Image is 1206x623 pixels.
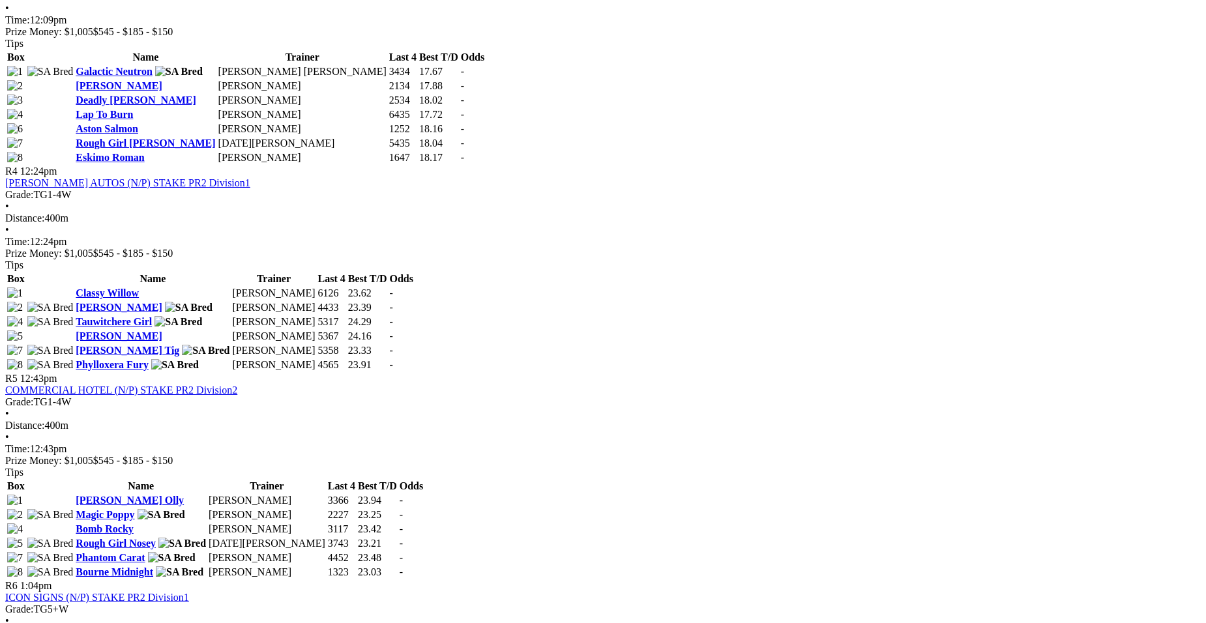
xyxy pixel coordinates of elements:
[7,345,23,356] img: 7
[7,509,23,521] img: 2
[138,509,185,521] img: SA Bred
[5,212,44,224] span: Distance:
[231,315,316,328] td: [PERSON_NAME]
[76,566,153,577] a: Bourne Midnight
[347,358,388,371] td: 23.91
[75,272,230,285] th: Name
[400,509,403,520] span: -
[357,537,398,550] td: 23.21
[5,166,18,177] span: R4
[419,151,459,164] td: 18.17
[231,301,316,314] td: [PERSON_NAME]
[7,495,23,506] img: 1
[7,66,23,78] img: 1
[5,443,30,454] span: Time:
[218,94,387,107] td: [PERSON_NAME]
[7,316,23,328] img: 4
[461,94,464,106] span: -
[76,330,162,341] a: [PERSON_NAME]
[5,259,23,270] span: Tips
[5,14,1201,26] div: 12:09pm
[5,384,237,396] a: COMMERCIAL HOTEL (N/P) STAKE PR2 Division2
[7,566,23,578] img: 8
[400,566,403,577] span: -
[27,302,74,313] img: SA Bred
[419,65,459,78] td: 17.67
[5,420,44,431] span: Distance:
[5,603,34,615] span: Grade:
[7,480,25,491] span: Box
[5,236,1201,248] div: 12:24pm
[5,443,1201,455] div: 12:43pm
[7,123,23,135] img: 6
[218,51,387,64] th: Trainer
[27,538,74,549] img: SA Bred
[7,109,23,121] img: 4
[317,330,346,343] td: 5367
[208,551,326,564] td: [PERSON_NAME]
[5,455,1201,467] div: Prize Money: $1,005
[347,287,388,300] td: 23.62
[93,248,173,259] span: $545 - $185 - $150
[5,396,34,407] span: Grade:
[231,344,316,357] td: [PERSON_NAME]
[27,66,74,78] img: SA Bred
[20,580,52,591] span: 1:04pm
[231,287,316,300] td: [PERSON_NAME]
[317,344,346,357] td: 5358
[151,359,199,371] img: SA Bred
[182,345,229,356] img: SA Bred
[208,508,326,521] td: [PERSON_NAME]
[5,201,9,212] span: •
[218,137,387,150] td: [DATE][PERSON_NAME]
[5,603,1201,615] div: TG5+W
[461,123,464,134] span: -
[389,65,417,78] td: 3434
[76,287,139,298] a: Classy Willow
[76,109,133,120] a: Lap To Burn
[389,359,392,370] span: -
[231,272,316,285] th: Trainer
[5,14,30,25] span: Time:
[400,552,403,563] span: -
[75,480,207,493] th: Name
[218,151,387,164] td: [PERSON_NAME]
[327,551,356,564] td: 4452
[347,272,388,285] th: Best T/D
[461,109,464,120] span: -
[75,51,216,64] th: Name
[7,538,23,549] img: 5
[7,552,23,564] img: 7
[27,345,74,356] img: SA Bred
[208,480,326,493] th: Trainer
[7,152,23,164] img: 8
[327,523,356,536] td: 3117
[76,523,133,534] a: Bomb Rocky
[5,189,34,200] span: Grade:
[208,494,326,507] td: [PERSON_NAME]
[231,330,316,343] td: [PERSON_NAME]
[76,66,152,77] a: Galactic Neutron
[208,523,326,536] td: [PERSON_NAME]
[327,508,356,521] td: 2227
[400,495,403,506] span: -
[389,151,417,164] td: 1647
[389,272,413,285] th: Odds
[5,580,18,591] span: R6
[218,108,387,121] td: [PERSON_NAME]
[7,523,23,535] img: 4
[5,177,250,188] a: [PERSON_NAME] AUTOS (N/P) STAKE PR2 Division1
[389,330,392,341] span: -
[317,301,346,314] td: 4433
[76,80,162,91] a: [PERSON_NAME]
[7,273,25,284] span: Box
[20,373,57,384] span: 12:43pm
[7,330,23,342] img: 5
[461,138,464,149] span: -
[76,552,145,563] a: Phantom Carat
[231,358,316,371] td: [PERSON_NAME]
[5,3,9,14] span: •
[156,566,203,578] img: SA Bred
[7,80,23,92] img: 2
[399,480,424,493] th: Odds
